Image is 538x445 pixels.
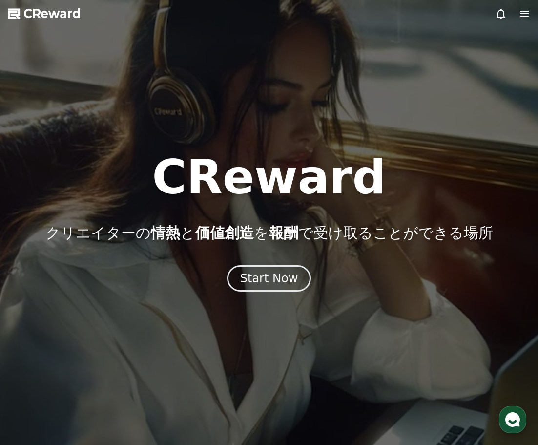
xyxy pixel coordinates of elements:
[195,224,254,241] span: 価値創造
[3,310,64,334] a: ホーム
[151,324,163,332] span: 設定
[227,275,311,284] a: Start Now
[240,271,298,286] div: Start Now
[227,265,311,292] button: Start Now
[45,224,493,242] p: クリエイターの と を で受け取ることができる場所
[152,154,386,201] h1: CReward
[23,6,81,21] span: CReward
[64,310,126,334] a: チャット
[151,224,180,241] span: 情熱
[83,325,107,333] span: チャット
[8,6,81,21] a: CReward
[126,310,187,334] a: 設定
[269,224,298,241] span: 報酬
[25,324,42,332] span: ホーム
